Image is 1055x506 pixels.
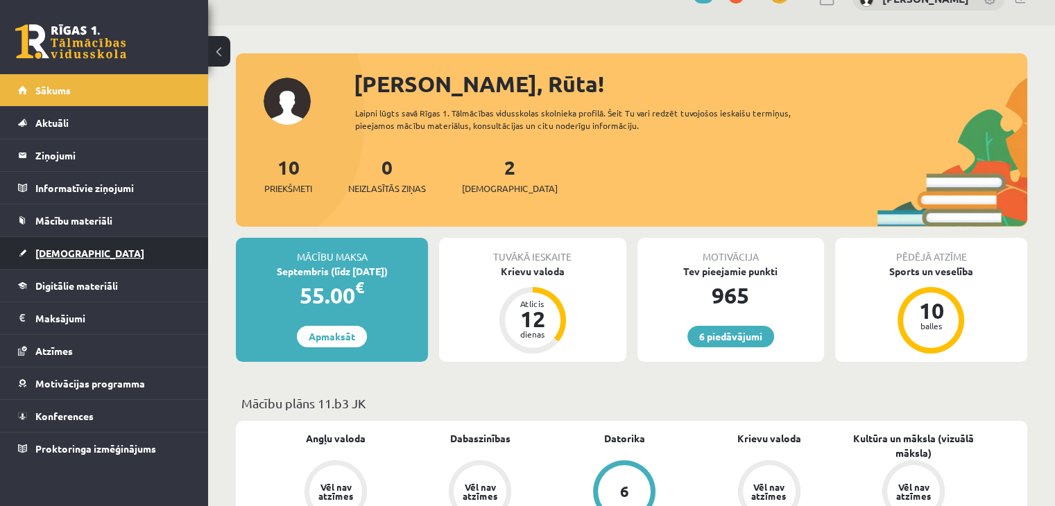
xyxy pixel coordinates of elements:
[264,182,312,195] span: Priekšmeti
[18,139,191,171] a: Ziņojumi
[348,182,426,195] span: Neizlasītās ziņas
[35,279,118,292] span: Digitālie materiāli
[910,299,952,322] div: 10
[355,277,364,297] span: €
[236,238,428,264] div: Mācību maksa
[35,172,191,204] legend: Informatīvie ziņojumi
[35,377,145,390] span: Motivācijas programma
[620,484,629,499] div: 6
[512,308,554,330] div: 12
[354,67,1027,101] div: [PERSON_NAME], Rūta!
[439,264,626,279] div: Krievu valoda
[35,410,94,422] span: Konferences
[35,344,73,357] span: Atzīmes
[316,482,355,500] div: Vēl nav atzīmes
[841,431,986,460] a: Kultūra un māksla (vizuālā māksla)
[894,482,933,500] div: Vēl nav atzīmes
[35,139,191,171] legend: Ziņojumi
[835,238,1027,264] div: Pēdējā atzīme
[18,335,191,367] a: Atzīmes
[18,237,191,269] a: [DEMOGRAPHIC_DATA]
[835,264,1027,356] a: Sports un veselība 10 balles
[737,431,801,446] a: Krievu valoda
[450,431,511,446] a: Dabaszinības
[18,433,191,464] a: Proktoringa izmēģinājums
[236,264,428,279] div: Septembris (līdz [DATE])
[512,330,554,338] div: dienas
[35,247,144,259] span: [DEMOGRAPHIC_DATA]
[604,431,645,446] a: Datorika
[750,482,789,500] div: Vēl nav atzīmes
[35,214,112,227] span: Mācību materiāli
[687,326,774,347] a: 6 piedāvājumi
[18,367,191,399] a: Motivācijas programma
[18,204,191,236] a: Mācību materiāli
[18,172,191,204] a: Informatīvie ziņojumi
[462,182,558,195] span: [DEMOGRAPHIC_DATA]
[355,107,830,132] div: Laipni lūgts savā Rīgas 1. Tālmācības vidusskolas skolnieka profilā. Šeit Tu vari redzēt tuvojošo...
[18,400,191,432] a: Konferences
[910,322,952,330] div: balles
[241,394,1022,412] p: Mācību plāns 11.b3 JK
[35,116,69,129] span: Aktuāli
[637,264,824,279] div: Tev pieejamie punkti
[18,302,191,334] a: Maksājumi
[236,279,428,312] div: 55.00
[18,74,191,106] a: Sākums
[264,155,312,195] a: 10Priekšmeti
[348,155,426,195] a: 0Neizlasītās ziņas
[35,442,156,455] span: Proktoringa izmēģinājums
[637,238,824,264] div: Motivācija
[512,299,554,308] div: Atlicis
[18,107,191,139] a: Aktuāli
[462,155,558,195] a: 2[DEMOGRAPHIC_DATA]
[18,270,191,302] a: Digitālie materiāli
[35,302,191,334] legend: Maksājumi
[35,84,71,96] span: Sākums
[637,279,824,312] div: 965
[15,24,126,59] a: Rīgas 1. Tālmācības vidusskola
[439,264,626,356] a: Krievu valoda Atlicis 12 dienas
[297,326,367,347] a: Apmaksāt
[835,264,1027,279] div: Sports un veselība
[306,431,366,446] a: Angļu valoda
[461,482,499,500] div: Vēl nav atzīmes
[439,238,626,264] div: Tuvākā ieskaite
